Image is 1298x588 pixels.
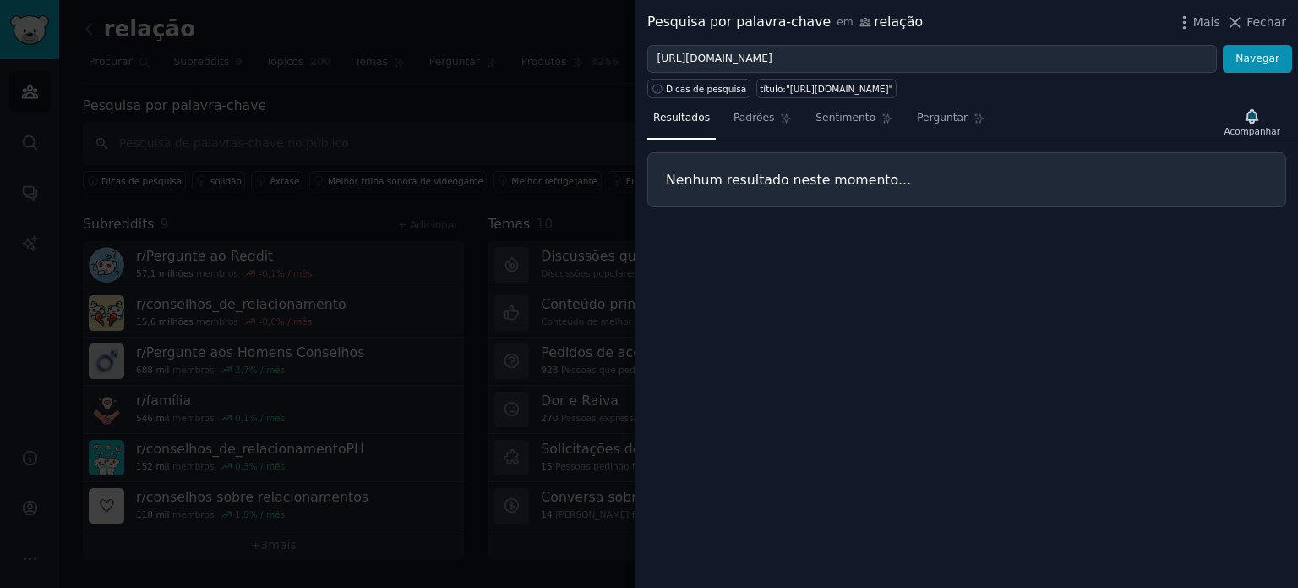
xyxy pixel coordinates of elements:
button: Navegar [1223,45,1292,74]
font: Mais [1193,15,1220,29]
font: Fechar [1246,15,1286,29]
font: Navegar [1235,52,1279,64]
font: Acompanhar [1224,126,1280,136]
font: Pesquisa por palavra-chave [647,14,831,30]
a: título:"[URL][DOMAIN_NAME]" [756,79,897,98]
a: Padrões [728,105,798,140]
font: título:"[URL][DOMAIN_NAME]" [760,84,892,94]
font: Dicas de pesquisa [666,84,746,94]
button: Dicas de pesquisa [647,79,750,98]
font: Resultados [653,112,710,124]
a: Resultados [647,105,716,140]
a: Perguntar [911,105,991,140]
font: Sentimento [815,112,875,124]
a: Sentimento [810,105,899,140]
button: Acompanhar [1218,104,1286,140]
button: Fechar [1226,14,1286,31]
font: Perguntar [917,112,968,124]
font: Nenhum resultado neste momento... [666,172,911,188]
font: Padrões [734,112,774,124]
font: relação [874,14,923,30]
input: Experimente uma palavra-chave relacionada ao seu negócio [647,45,1217,74]
font: em [837,16,853,28]
button: Mais [1175,14,1220,31]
